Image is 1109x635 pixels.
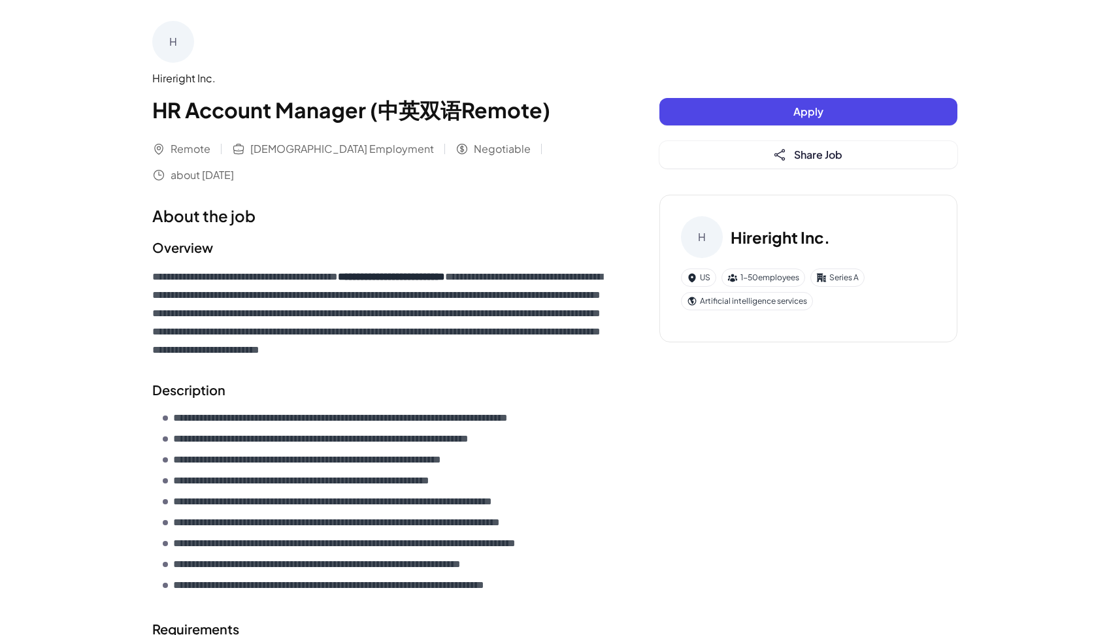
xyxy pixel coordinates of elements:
h3: Hireright Inc. [731,225,830,249]
div: H [152,21,194,63]
div: Artificial intelligence services [681,292,813,310]
span: Share Job [794,148,842,161]
span: Apply [793,105,823,118]
span: [DEMOGRAPHIC_DATA] Employment [250,141,434,157]
h1: About the job [152,204,607,227]
div: Hireright Inc. [152,71,607,86]
button: Apply [659,98,957,125]
button: Share Job [659,141,957,169]
div: 1-50 employees [721,269,805,287]
span: Negotiable [474,141,531,157]
span: about [DATE] [171,167,234,183]
div: US [681,269,716,287]
h2: Overview [152,238,607,257]
span: Remote [171,141,210,157]
div: H [681,216,723,258]
h2: Description [152,380,607,400]
div: Series A [810,269,865,287]
h1: HR Account Manager (中英双语Remote) [152,94,607,125]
